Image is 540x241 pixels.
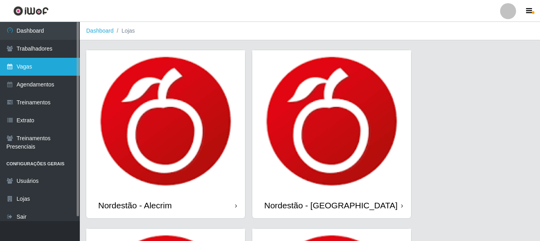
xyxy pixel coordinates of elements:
div: Nordestão - [GEOGRAPHIC_DATA] [264,200,398,210]
img: CoreUI Logo [13,6,49,16]
a: Nordestão - Alecrim [86,50,245,218]
a: Nordestão - [GEOGRAPHIC_DATA] [252,50,411,218]
img: cardImg [252,50,411,192]
div: Nordestão - Alecrim [98,200,172,210]
a: Dashboard [86,27,114,34]
img: cardImg [86,50,245,192]
nav: breadcrumb [80,22,540,40]
li: Lojas [114,27,135,35]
